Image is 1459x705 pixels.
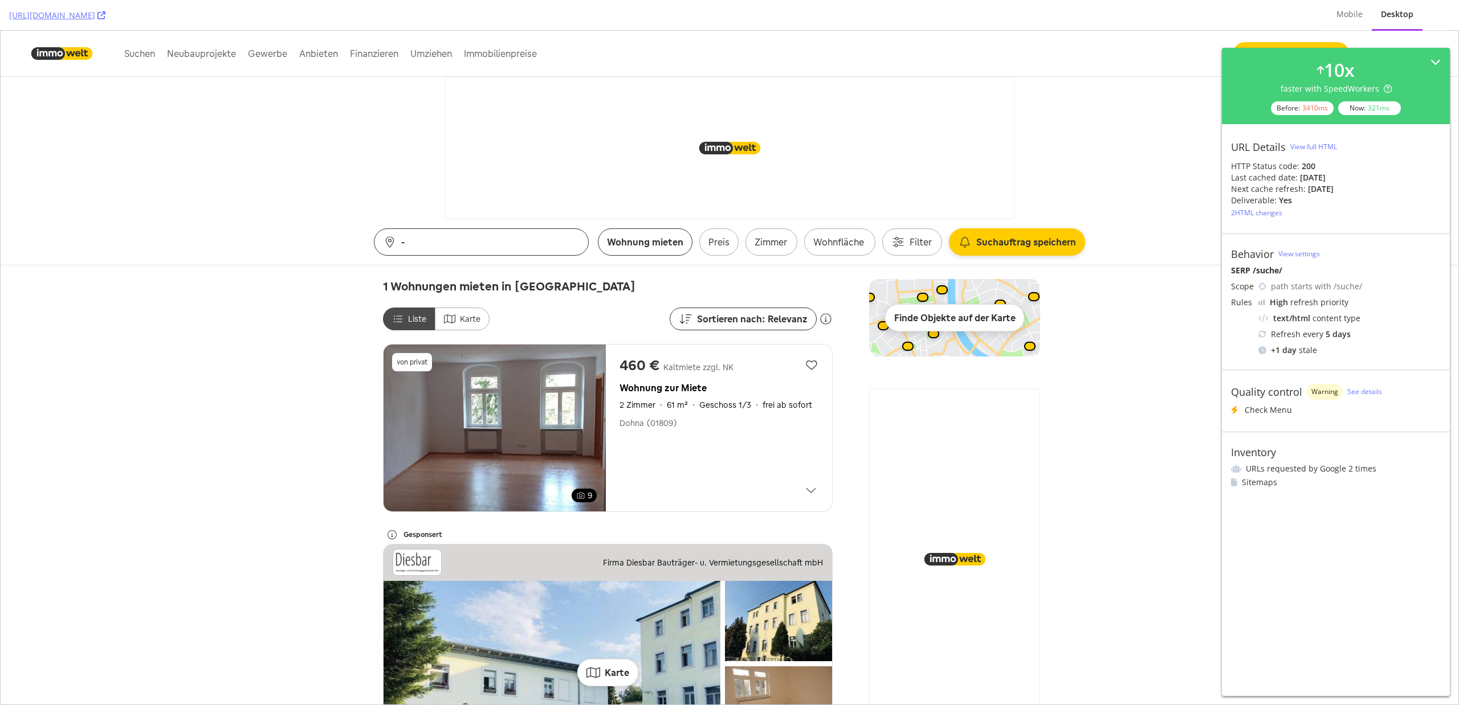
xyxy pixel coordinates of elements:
[948,198,1085,225] button: Suchauftrag speichern
[1271,281,1441,292] div: path starts with /suche/
[1231,172,1298,183] div: Last cached date:
[401,204,579,218] span: -
[459,11,541,34] button: Immobilienpreise
[745,198,797,225] button: Zimmer
[382,313,832,481] a: Wohnung zur Miete - Dohna - 460 € - 2 Zimmer, 61 m², Geschoss 1/3, frei ab sofort
[882,198,942,225] button: Filter
[813,204,866,218] span: Wohnfläche
[382,277,489,300] div: List to map
[1231,477,1441,488] li: Sitemaps
[1326,329,1351,340] div: 5 days
[392,322,431,341] span: von privat
[587,459,592,470] span: 9
[345,11,402,34] button: Finanzieren
[597,198,692,225] button: Projekt
[9,10,105,21] a: [URL][DOMAIN_NAME]
[1421,9,1449,37] a: Anmelden
[1290,142,1337,151] div: View full HTML
[1392,9,1419,37] a: Merkzettel
[692,368,694,380] div: ·
[708,204,729,218] span: Preis
[1270,297,1288,308] div: High
[1231,206,1282,220] button: 2HTML changes
[885,273,1024,301] div: Finde Objekte auf der Karte
[1231,183,1306,195] div: Next cache refresh:
[1279,195,1292,206] div: Yes
[405,11,456,34] button: Umziehen
[382,248,832,263] h1: 1 Wohnungen mieten in [GEOGRAPHIC_DATA]
[1245,404,1292,416] div: Check Menu
[243,11,291,34] button: Gewerbe
[659,368,662,380] div: ·
[1231,265,1441,276] div: SERP /suche/
[1307,384,1343,400] div: warning label
[294,11,342,34] button: Anbieten
[382,277,434,300] label: Liste
[669,277,816,300] button: Sortieren nach
[1300,172,1326,183] div: [DATE]
[1231,297,1254,308] div: Rules
[619,350,818,364] div: Wohnung zur Miete
[1231,281,1254,292] div: Scope
[606,204,683,218] span: Wohnung mieten
[755,368,757,380] div: ·
[1231,141,1286,153] div: URL Details
[1362,9,1389,37] a: Benachrichtigungen
[1258,345,1441,356] div: stale
[1311,388,1338,395] span: Warning
[403,499,442,509] span: Gesponsert
[1233,11,1348,34] button: Anzeige aufgeben
[1302,103,1328,113] div: 3410 ms
[382,495,401,513] button: Info
[1324,57,1355,83] div: 10 x
[1231,463,1441,474] li: URLs requested by Google 2 times
[1258,329,1441,340] div: Refresh every
[762,368,812,380] div: frei ab sofort
[804,198,875,225] button: Wohnfläche
[1231,386,1302,398] div: Quality control
[577,628,638,655] button: Karte
[699,198,738,225] button: Preis
[800,323,822,346] button: Zur Favoriten hinzufügen
[1308,183,1334,195] div: [DATE]
[1381,9,1413,20] div: Desktop
[1281,83,1392,95] div: faster with SpeedWorkers
[699,368,751,380] div: Geschoss 1/3
[619,368,655,380] div: 2 Zimmer
[1231,161,1441,172] div: HTTP Status code:
[754,204,788,218] span: Zimmer
[1231,195,1277,206] div: Deliverable:
[1278,249,1320,259] a: View settings
[1231,248,1274,260] div: Behavior
[1338,101,1401,115] div: Now:
[666,368,687,380] div: 61 m²
[1270,297,1348,308] div: refresh priority
[1271,345,1297,356] div: + 1 day
[1271,101,1334,115] div: Before:
[1258,300,1265,305] img: cRr4yx4cyByr8BeLxltRlzBPIAAAAAElFTkSuQmCC
[1258,313,1441,324] div: content type
[162,11,240,34] a: Neubauprojekte
[1231,446,1276,458] div: Inventory
[119,11,159,34] button: Suchen
[909,204,932,218] span: Filter
[1368,103,1389,113] div: 321 ms
[1273,313,1310,324] div: text/html
[434,277,489,300] label: Karte
[1302,161,1315,171] strong: 200
[1336,9,1363,20] div: Mobile
[619,350,818,380] a: Wohnung zur Miete2 Zimmer·61 m²·Geschoss 1/3·frei ab sofort
[1347,387,1382,396] a: See details
[373,198,588,225] button: Standort
[1231,208,1282,218] div: 2 HTML changes
[1290,138,1337,156] button: View full HTML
